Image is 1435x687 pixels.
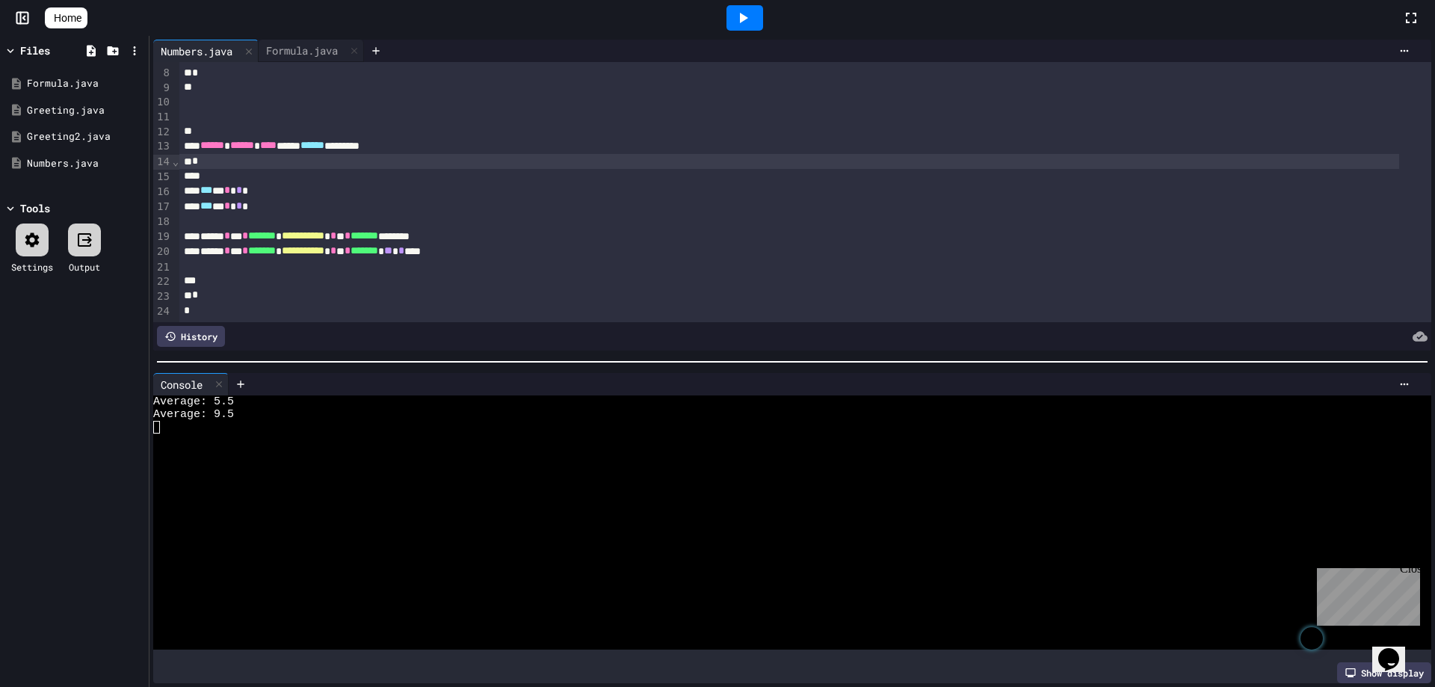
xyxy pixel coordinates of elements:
span: Average: 9.5 [153,408,234,421]
div: Numbers.java [27,156,143,171]
span: Fold line [172,155,179,167]
div: 11 [153,110,172,125]
div: 19 [153,229,172,244]
div: 10 [153,95,172,110]
div: 15 [153,170,172,185]
div: Greeting.java [27,103,143,118]
div: History [157,326,225,347]
div: 20 [153,244,172,259]
div: 9 [153,81,172,96]
div: Numbers.java [153,43,240,59]
div: Chat with us now!Close [6,6,103,95]
div: 17 [153,200,172,215]
div: Output [69,260,100,274]
div: Formula.java [259,40,364,62]
iframe: chat widget [1372,627,1420,672]
div: 18 [153,215,172,229]
div: 16 [153,185,172,200]
div: 21 [153,260,172,275]
div: 12 [153,125,172,140]
div: Console [153,373,229,395]
div: 23 [153,289,172,304]
div: Settings [11,260,53,274]
a: Home [45,7,87,28]
div: 14 [153,155,172,170]
div: Formula.java [27,76,143,91]
div: Greeting2.java [27,129,143,144]
div: 13 [153,139,172,154]
span: Average: 5.5 [153,395,234,408]
div: Files [20,43,50,58]
div: 22 [153,274,172,289]
div: Numbers.java [153,40,259,62]
div: 8 [153,66,172,81]
span: Home [54,10,81,25]
div: Show display [1337,662,1431,683]
div: Tools [20,200,50,216]
div: 24 [153,304,172,319]
iframe: chat widget [1311,562,1420,626]
div: Console [153,377,210,392]
div: Formula.java [259,43,345,58]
